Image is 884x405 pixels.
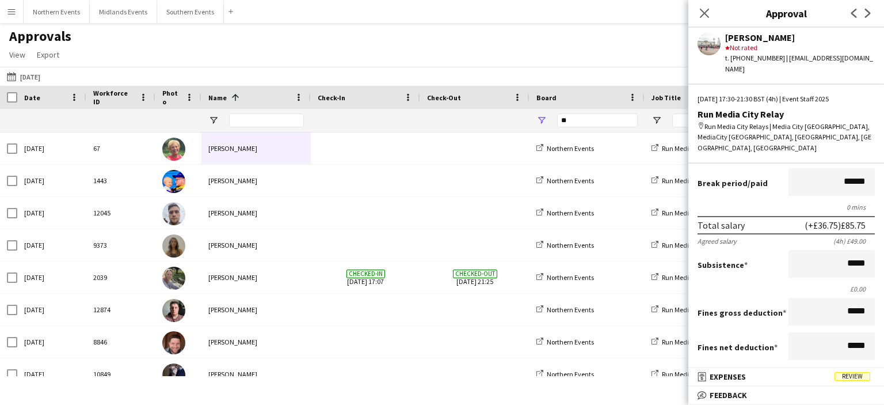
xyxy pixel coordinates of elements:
[698,94,875,104] div: [DATE] 17:30-21:30 BST (4h) | Event Staff 2025
[698,178,768,188] label: /paid
[536,209,594,217] a: Northern Events
[698,308,786,318] label: Fines gross deduction
[651,176,723,185] a: Run Media City Relay
[201,294,311,325] div: [PERSON_NAME]
[698,237,737,245] div: Agreed salary
[662,209,723,217] span: Run Media City Relay
[5,70,43,84] button: [DATE]
[201,262,311,293] div: [PERSON_NAME]
[17,294,86,325] div: [DATE]
[86,133,155,164] div: 67
[698,260,748,270] label: Subsistence
[536,176,594,185] a: Northern Events
[688,6,884,21] h3: Approval
[162,234,185,258] img: Charlotte Fennell
[698,219,745,231] div: Total salary
[17,326,86,358] div: [DATE]
[698,109,875,119] div: Run Media City Relay
[651,338,723,346] a: Run Media City Relay
[201,165,311,196] div: [PERSON_NAME]
[453,270,497,278] span: Checked-out
[229,113,304,127] input: Name Filter Input
[651,93,681,102] span: Job Title
[725,32,875,43] div: [PERSON_NAME]
[651,241,723,249] a: Run Media City Relay
[710,390,747,400] span: Feedback
[805,219,866,231] div: (+£36.75) £85.75
[162,170,185,193] img: Calum Knight
[162,364,185,387] img: Dean Hoskins
[86,229,155,261] div: 9373
[557,113,638,127] input: Board Filter Input
[547,241,594,249] span: Northern Events
[346,270,385,278] span: Checked-in
[662,144,723,153] span: Run Media City Relay
[536,305,594,314] a: Northern Events
[688,387,884,404] mat-expansion-panel-header: Feedback
[208,115,219,126] button: Open Filter Menu
[651,209,723,217] a: Run Media City Relay
[32,47,64,62] a: Export
[698,178,748,188] span: Break period
[162,138,185,161] img: Cal Arber
[688,368,884,385] mat-expansion-panel-header: ExpensesReview
[536,338,594,346] a: Northern Events
[698,285,875,293] div: £0.00
[547,370,594,378] span: Northern Events
[547,144,594,153] span: Northern Events
[86,326,155,358] div: 8846
[5,47,30,62] a: View
[536,370,594,378] a: Northern Events
[86,197,155,229] div: 12045
[662,273,723,282] span: Run Media City Relay
[547,209,594,217] span: Northern Events
[651,115,662,126] button: Open Filter Menu
[17,133,86,164] div: [DATE]
[725,53,875,74] div: t. [PHONE_NUMBER] | [EMAIL_ADDRESS][DOMAIN_NAME]
[547,273,594,282] span: Northern Events
[662,338,723,346] span: Run Media City Relay
[662,176,723,185] span: Run Media City Relay
[17,262,86,293] div: [DATE]
[17,165,86,196] div: [DATE]
[86,294,155,325] div: 12874
[651,305,723,314] a: Run Media City Relay
[17,358,86,390] div: [DATE]
[93,89,135,106] span: Workforce ID
[427,262,523,293] span: [DATE] 21:25
[651,370,723,378] a: Run Media City Relay
[201,197,311,229] div: [PERSON_NAME]
[86,358,155,390] div: 10849
[17,197,86,229] div: [DATE]
[37,50,59,60] span: Export
[162,267,185,290] img: Claire Goddard
[547,176,594,185] span: Northern Events
[651,144,723,153] a: Run Media City Relay
[698,122,875,153] div: Run Media City Relays | Media City [GEOGRAPHIC_DATA], MediaCity [GEOGRAPHIC_DATA], [GEOGRAPHIC_DA...
[162,331,185,354] img: Dave Logan
[17,229,86,261] div: [DATE]
[536,273,594,282] a: Northern Events
[157,1,224,23] button: Southern Events
[536,93,557,102] span: Board
[9,50,25,60] span: View
[547,338,594,346] span: Northern Events
[710,372,746,382] span: Expenses
[698,203,875,211] div: 0 mins
[162,89,181,106] span: Photo
[662,241,723,249] span: Run Media City Relay
[86,165,155,196] div: 1443
[86,262,155,293] div: 2039
[662,305,723,314] span: Run Media City Relay
[201,133,311,164] div: [PERSON_NAME]
[835,372,870,381] span: Review
[90,1,157,23] button: Midlands Events
[427,93,461,102] span: Check-Out
[536,241,594,249] a: Northern Events
[547,305,594,314] span: Northern Events
[201,326,311,358] div: [PERSON_NAME]
[162,202,185,225] img: Charlie Craven
[672,113,753,127] input: Job Title Filter Input
[24,93,40,102] span: Date
[208,93,227,102] span: Name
